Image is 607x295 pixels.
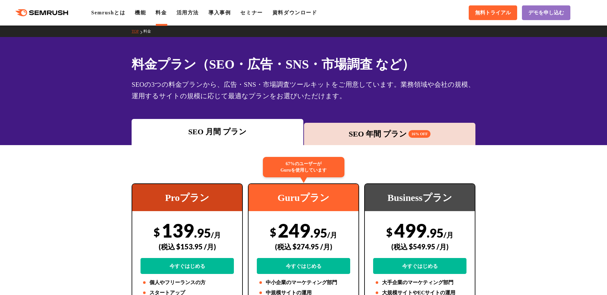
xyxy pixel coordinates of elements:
div: 499 [373,219,466,274]
div: 249 [257,219,350,274]
span: /月 [327,231,337,239]
a: Semrushとは [91,10,125,15]
a: 今すぐはじめる [141,258,234,274]
div: SEO 年間 プラン [307,128,473,140]
span: /月 [444,231,453,239]
span: 16% OFF [408,130,430,138]
a: 機能 [135,10,146,15]
a: 今すぐはじめる [257,258,350,274]
li: 中小企業のマーケティング部門 [257,279,350,286]
span: .95 [310,225,327,240]
a: デモを申し込む [522,5,570,20]
span: .95 [194,225,211,240]
span: $ [270,225,276,239]
div: Proプラン [132,184,242,211]
div: (税込 $274.95 /月) [257,235,350,258]
a: 今すぐはじめる [373,258,466,274]
div: Businessプラン [365,184,475,211]
div: (税込 $549.95 /月) [373,235,466,258]
a: 活用方法 [177,10,199,15]
a: 料金 [155,10,167,15]
span: $ [386,225,393,239]
div: 139 [141,219,234,274]
a: 無料トライアル [469,5,517,20]
a: TOP [132,29,143,33]
span: $ [154,225,160,239]
div: SEOの3つの料金プランから、広告・SNS・市場調査ツールキットをご用意しています。業務領域や会社の規模、運用するサイトの規模に応じて最適なプランをお選びいただけます。 [132,79,475,102]
span: デモを申し込む [528,10,564,16]
div: Guruプラン [249,184,358,211]
div: (税込 $153.95 /月) [141,235,234,258]
div: 67%のユーザーが Guruを使用しています [263,157,344,177]
div: SEO 月間 プラン [135,126,300,137]
h1: 料金プラン（SEO・広告・SNS・市場調査 など） [132,55,475,74]
span: /月 [211,231,221,239]
li: 大手企業のマーケティング部門 [373,279,466,286]
a: 導入事例 [208,10,231,15]
a: セミナー [240,10,263,15]
span: .95 [427,225,444,240]
span: 無料トライアル [475,10,511,16]
a: 資料ダウンロード [272,10,317,15]
a: 料金 [143,29,156,33]
li: 個人やフリーランスの方 [141,279,234,286]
